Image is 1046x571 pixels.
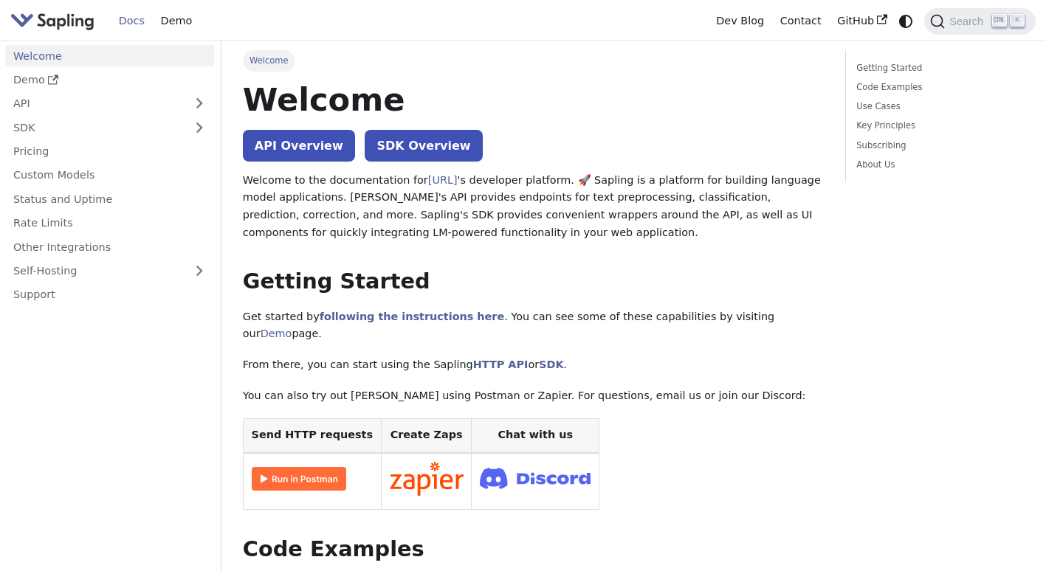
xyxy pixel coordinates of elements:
[829,10,895,32] a: GitHub
[243,269,824,295] h2: Getting Started
[5,236,214,257] a: Other Integrations
[243,536,824,563] h2: Code Examples
[856,119,1019,133] a: Key Principles
[708,10,771,32] a: Dev Blog
[428,174,458,186] a: [URL]
[365,130,482,162] a: SDK Overview
[243,356,824,374] p: From there, you can start using the Sapling or .
[320,311,504,322] a: following the instructions here
[243,130,355,162] a: API Overview
[856,61,1019,75] a: Getting Started
[185,93,214,114] button: Expand sidebar category 'API'
[390,462,464,496] img: Connect in Zapier
[261,328,292,339] a: Demo
[5,93,185,114] a: API
[924,8,1035,35] button: Search (Ctrl+K)
[5,188,214,210] a: Status and Uptime
[480,463,591,494] img: Join Discord
[10,10,100,32] a: Sapling.ai
[539,359,563,370] a: SDK
[1010,14,1025,27] kbd: K
[243,418,381,453] th: Send HTTP requests
[772,10,830,32] a: Contact
[243,308,824,344] p: Get started by . You can see some of these capabilities by visiting our page.
[5,284,214,305] a: Support
[243,80,824,120] h1: Welcome
[5,45,214,66] a: Welcome
[185,117,214,138] button: Expand sidebar category 'SDK'
[856,158,1019,172] a: About Us
[381,418,472,453] th: Create Zaps
[473,359,529,370] a: HTTP API
[243,50,824,71] nav: Breadcrumbs
[5,141,214,162] a: Pricing
[856,139,1019,153] a: Subscribing
[5,165,214,186] a: Custom Models
[895,10,917,32] button: Switch between dark and light mode (currently system mode)
[10,10,94,32] img: Sapling.ai
[945,15,992,27] span: Search
[5,69,214,91] a: Demo
[243,172,824,242] p: Welcome to the documentation for 's developer platform. 🚀 Sapling is a platform for building lang...
[243,50,295,71] span: Welcome
[5,117,185,138] a: SDK
[252,467,346,491] img: Run in Postman
[856,100,1019,114] a: Use Cases
[472,418,599,453] th: Chat with us
[243,387,824,405] p: You can also try out [PERSON_NAME] using Postman or Zapier. For questions, email us or join our D...
[153,10,200,32] a: Demo
[856,80,1019,94] a: Code Examples
[111,10,153,32] a: Docs
[5,212,214,234] a: Rate Limits
[5,260,214,282] a: Self-Hosting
